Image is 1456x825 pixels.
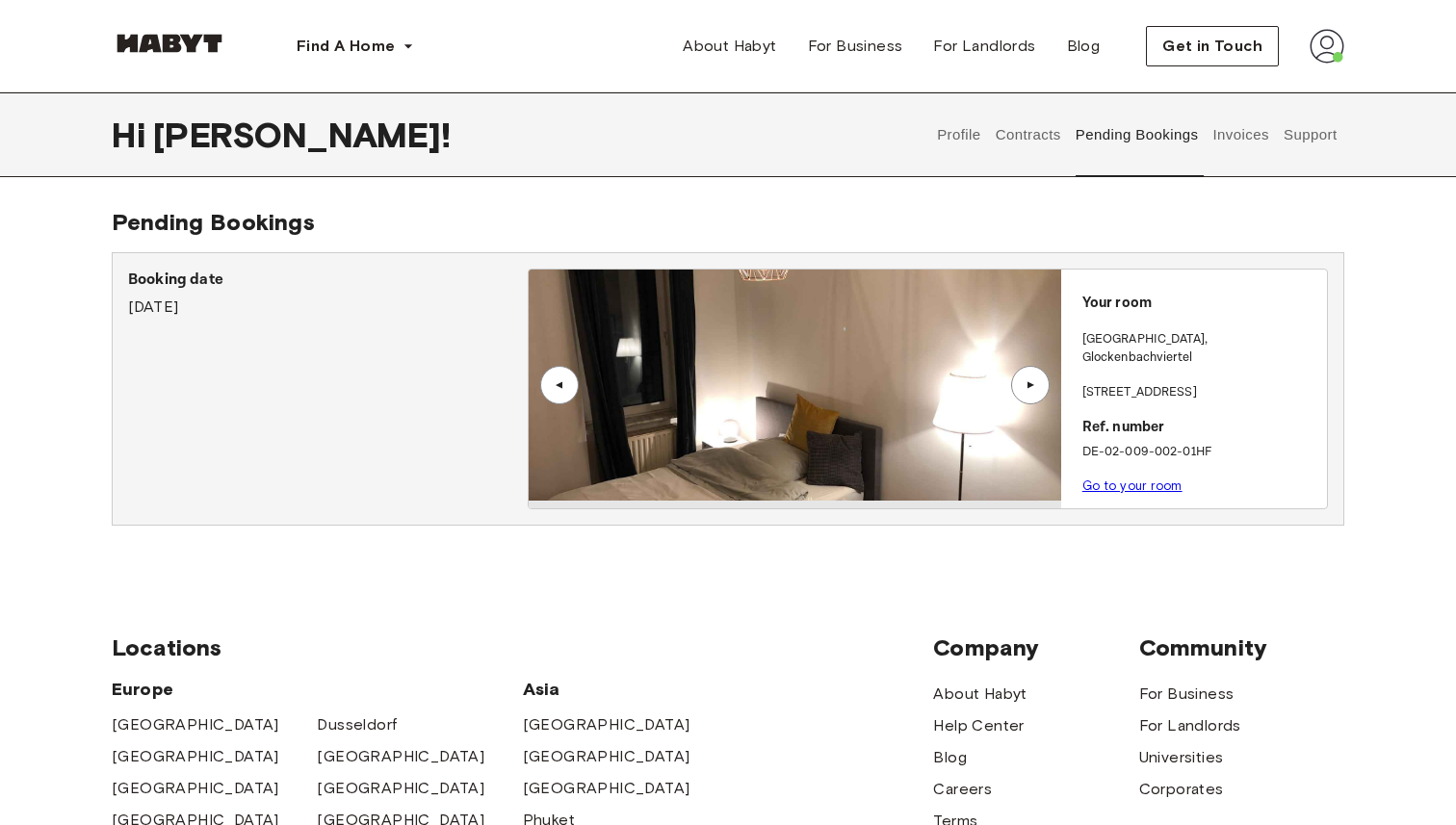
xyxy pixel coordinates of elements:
button: Find A Home [281,27,429,65]
a: Blog [933,746,967,769]
a: For Landlords [1139,714,1241,737]
div: user profile tabs [930,92,1344,177]
button: Get in Touch [1146,26,1279,66]
a: Corporates [1139,778,1224,801]
p: [STREET_ADDRESS] [1082,383,1319,402]
span: For Landlords [933,35,1035,58]
a: [GEOGRAPHIC_DATA] [317,745,484,768]
button: Profile [935,92,984,177]
a: [GEOGRAPHIC_DATA] [523,745,690,768]
p: [GEOGRAPHIC_DATA] , Glockenbachviertel [1082,330,1319,368]
a: [GEOGRAPHIC_DATA] [112,713,279,736]
span: Find A Home [297,35,395,58]
button: Pending Bookings [1073,92,1201,177]
a: [GEOGRAPHIC_DATA] [523,713,690,736]
span: Community [1139,633,1344,662]
a: About Habyt [933,683,1027,706]
button: Contracts [993,92,1063,177]
span: Asia [523,678,728,701]
a: [GEOGRAPHIC_DATA] [523,777,690,800]
span: [PERSON_NAME] ! [153,115,451,155]
img: Image of the room [529,270,1060,501]
span: Company [933,633,1138,662]
a: Universities [1139,746,1224,769]
a: [GEOGRAPHIC_DATA] [112,745,279,768]
p: Ref. number [1082,417,1319,439]
a: For Landlords [918,27,1051,65]
p: DE-02-009-002-01HF [1082,443,1319,462]
div: ▲ [550,379,569,391]
img: Habyt [112,34,227,53]
span: Pending Bookings [112,208,315,236]
span: Locations [112,633,933,662]
img: avatar [1310,29,1344,64]
a: Dusseldorf [317,713,397,736]
span: Europe [112,678,523,701]
p: Booking date [128,269,528,292]
button: Invoices [1210,92,1271,177]
a: Help Center [933,714,1024,737]
span: For Business [808,35,903,58]
button: Support [1281,92,1339,177]
a: Go to your room [1082,478,1183,493]
div: [DATE] [128,269,528,319]
a: Careers [933,778,992,801]
span: Blog [1067,35,1101,58]
a: For Business [793,27,919,65]
span: Get in Touch [1162,35,1262,58]
div: ▲ [1021,379,1040,391]
a: [GEOGRAPHIC_DATA] [317,777,484,800]
a: About Habyt [667,27,792,65]
span: About Habyt [683,35,776,58]
span: Hi [112,115,153,155]
a: Blog [1052,27,1116,65]
a: For Business [1139,683,1235,706]
a: [GEOGRAPHIC_DATA] [112,777,279,800]
p: Your room [1082,293,1319,315]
